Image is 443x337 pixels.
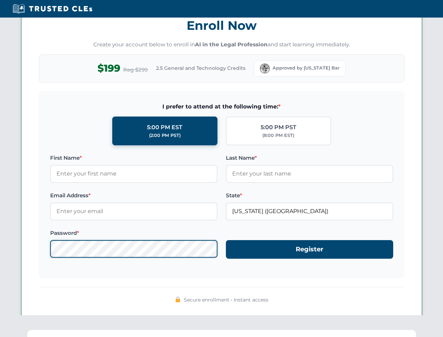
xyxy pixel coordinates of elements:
[147,123,182,132] div: 5:00 PM EST
[39,41,404,49] p: Create your account below to enroll in and start learning immediately.
[261,123,296,132] div: 5:00 PM PST
[50,229,217,237] label: Password
[262,132,294,139] div: (8:00 PM EST)
[226,165,393,183] input: Enter your last name
[175,297,181,302] img: 🔒
[123,66,148,74] span: Reg $299
[273,65,340,72] span: Approved by [US_STATE] Bar
[156,64,246,72] span: 2.5 General and Technology Credits
[50,102,393,111] span: I prefer to attend at the following time:
[226,191,393,200] label: State
[184,296,268,304] span: Secure enrollment • Instant access
[226,154,393,162] label: Last Name
[11,4,94,14] img: Trusted CLEs
[226,240,393,259] button: Register
[149,132,181,139] div: (2:00 PM PST)
[50,203,217,220] input: Enter your email
[50,191,217,200] label: Email Address
[50,165,217,183] input: Enter your first name
[195,41,268,48] strong: AI in the Legal Profession
[260,64,270,73] img: Florida Bar
[50,154,217,162] label: First Name
[39,14,404,37] h3: Enroll Now
[98,60,120,76] span: $199
[226,203,393,220] input: Florida (FL)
